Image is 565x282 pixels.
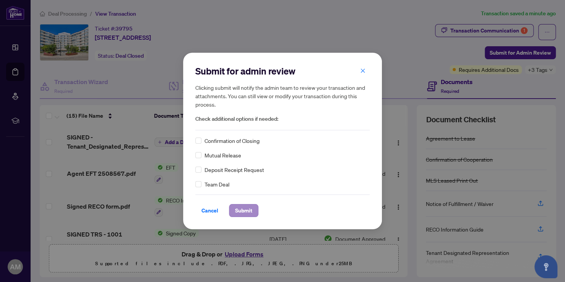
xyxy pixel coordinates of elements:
button: Cancel [195,204,224,217]
span: Submit [235,204,252,217]
span: Confirmation of Closing [205,136,260,145]
span: close [360,68,365,73]
h5: Clicking submit will notify the admin team to review your transaction and attachments. You can st... [195,83,370,109]
span: Mutual Release [205,151,241,159]
span: Team Deal [205,180,229,188]
span: Check additional options if needed: [195,115,370,123]
span: Deposit Receipt Request [205,165,264,174]
span: Cancel [201,204,218,217]
button: Submit [229,204,258,217]
button: Open asap [534,255,557,278]
h2: Submit for admin review [195,65,370,77]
